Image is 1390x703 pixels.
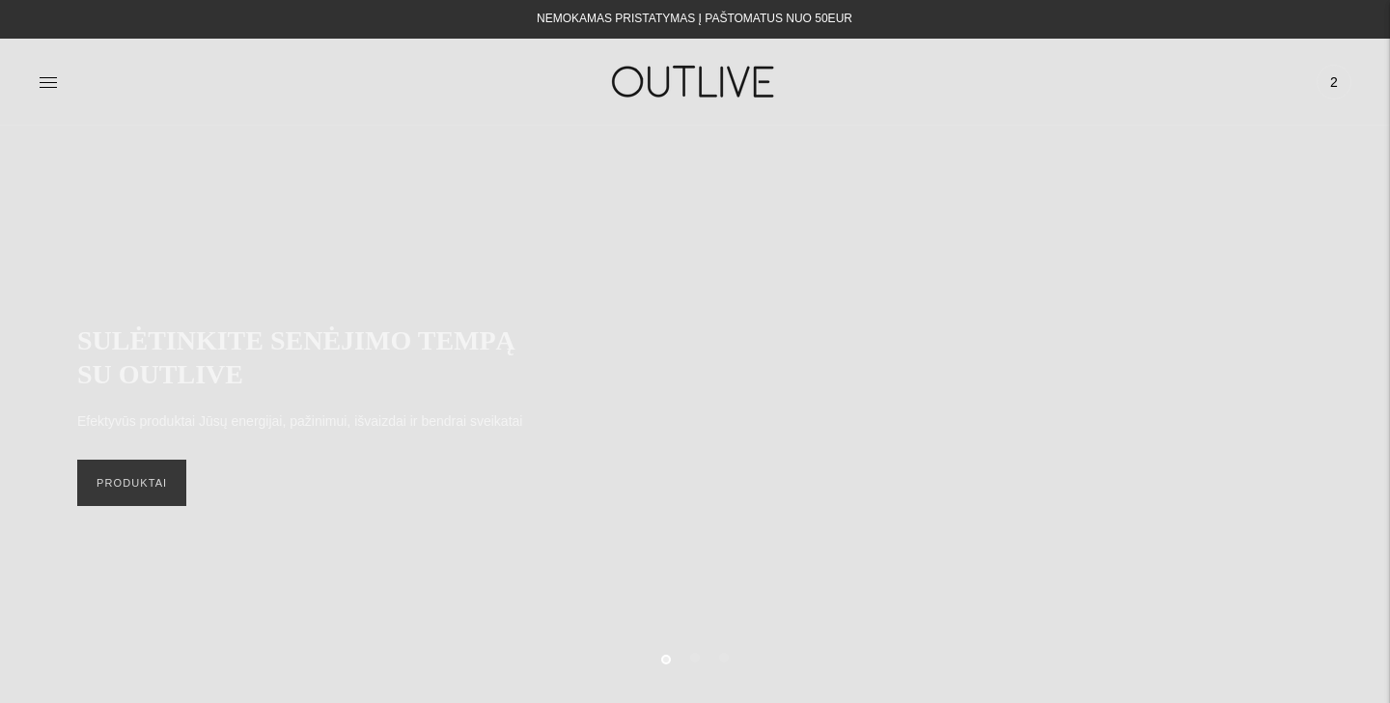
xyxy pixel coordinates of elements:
[77,410,522,434] p: Efektyvūs produktai Jūsų energijai, pažinimui, išvaizdai ir bendrai sveikatai
[77,460,186,506] a: PRODUKTAI
[1320,69,1348,96] span: 2
[574,48,816,115] img: OUTLIVE
[1317,61,1351,103] a: 2
[537,8,852,31] div: NEMOKAMAS PRISTATYMAS Į PAŠTOMATUS NUO 50EUR
[661,655,671,664] button: Move carousel to slide 1
[77,323,541,391] h2: SULĖTINKITE SENĖJIMO TEMPĄ SU OUTLIVE
[719,653,729,662] button: Move carousel to slide 3
[690,653,700,662] button: Move carousel to slide 2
